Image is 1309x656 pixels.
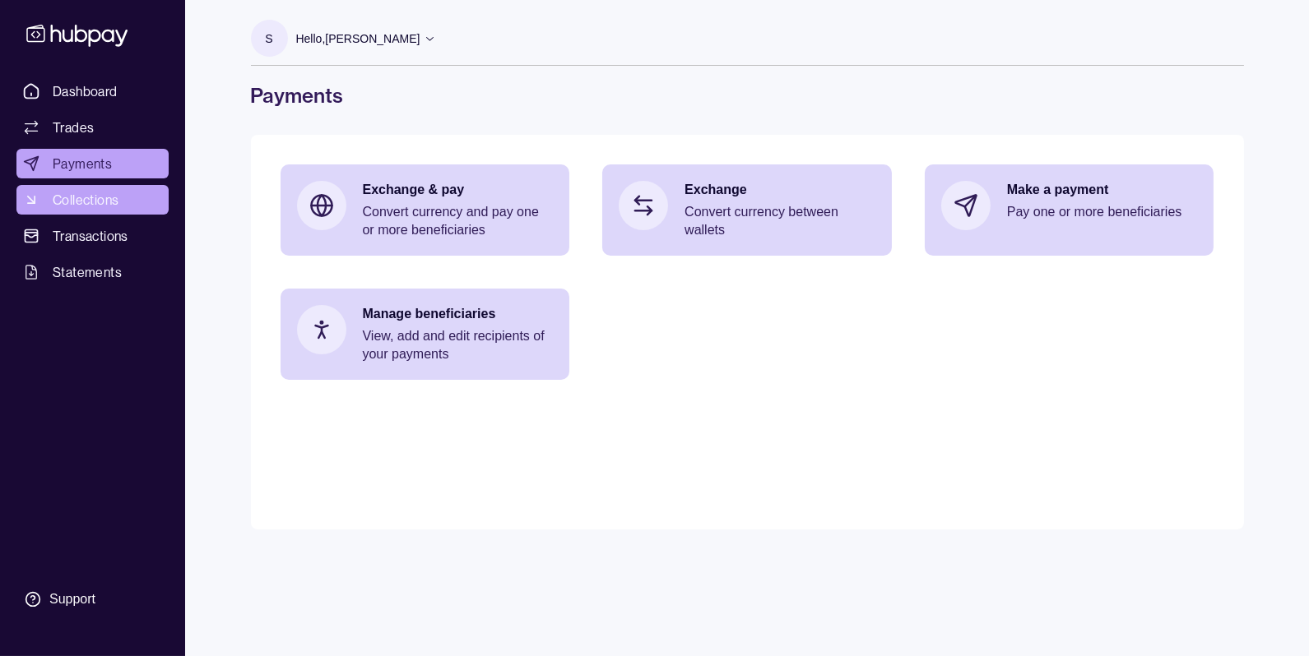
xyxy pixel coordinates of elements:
[53,118,94,137] span: Trades
[281,164,570,256] a: Exchange & payConvert currency and pay one or more beneficiaries
[53,154,112,173] span: Payments
[16,221,169,251] a: Transactions
[363,327,554,363] p: View, add and edit recipients of your payments
[53,81,118,101] span: Dashboard
[363,305,554,323] p: Manage beneficiaries
[1007,203,1198,221] p: Pay one or more beneficiaries
[363,203,554,239] p: Convert currency and pay one or more beneficiaries
[925,164,1214,247] a: Make a paymentPay one or more beneficiaries
[16,582,169,617] a: Support
[53,226,128,246] span: Transactions
[281,289,570,380] a: Manage beneficiariesView, add and edit recipients of your payments
[16,149,169,178] a: Payments
[16,185,169,215] a: Collections
[16,76,169,106] a: Dashboard
[602,164,892,256] a: ExchangeConvert currency between wallets
[265,30,272,48] p: S
[53,262,122,282] span: Statements
[296,30,420,48] p: Hello, [PERSON_NAME]
[685,181,875,199] p: Exchange
[16,113,169,142] a: Trades
[685,203,875,239] p: Convert currency between wallets
[363,181,554,199] p: Exchange & pay
[53,190,118,210] span: Collections
[1007,181,1198,199] p: Make a payment
[16,257,169,287] a: Statements
[49,590,95,608] div: Support
[251,82,1244,109] h1: Payments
